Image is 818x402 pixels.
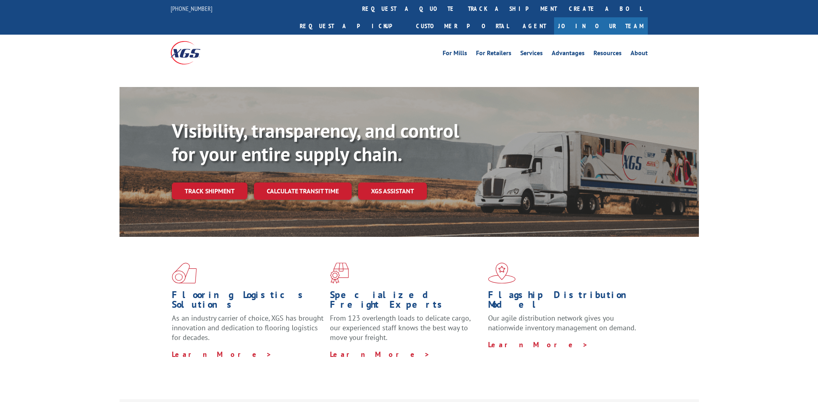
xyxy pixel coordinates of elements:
[294,17,410,35] a: Request a pickup
[488,340,588,349] a: Learn More >
[476,50,511,59] a: For Retailers
[520,50,543,59] a: Services
[172,182,247,199] a: Track shipment
[254,182,352,200] a: Calculate transit time
[515,17,554,35] a: Agent
[488,290,640,313] h1: Flagship Distribution Model
[443,50,467,59] a: For Mills
[488,263,516,284] img: xgs-icon-flagship-distribution-model-red
[171,4,212,12] a: [PHONE_NUMBER]
[593,50,622,59] a: Resources
[172,350,272,359] a: Learn More >
[172,263,197,284] img: xgs-icon-total-supply-chain-intelligence-red
[330,263,349,284] img: xgs-icon-focused-on-flooring-red
[330,313,482,349] p: From 123 overlength loads to delicate cargo, our experienced staff knows the best way to move you...
[630,50,648,59] a: About
[172,313,323,342] span: As an industry carrier of choice, XGS has brought innovation and dedication to flooring logistics...
[410,17,515,35] a: Customer Portal
[552,50,585,59] a: Advantages
[358,182,427,200] a: XGS ASSISTANT
[172,118,459,166] b: Visibility, transparency, and control for your entire supply chain.
[172,290,324,313] h1: Flooring Logistics Solutions
[330,290,482,313] h1: Specialized Freight Experts
[488,313,636,332] span: Our agile distribution network gives you nationwide inventory management on demand.
[330,350,430,359] a: Learn More >
[554,17,648,35] a: Join Our Team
